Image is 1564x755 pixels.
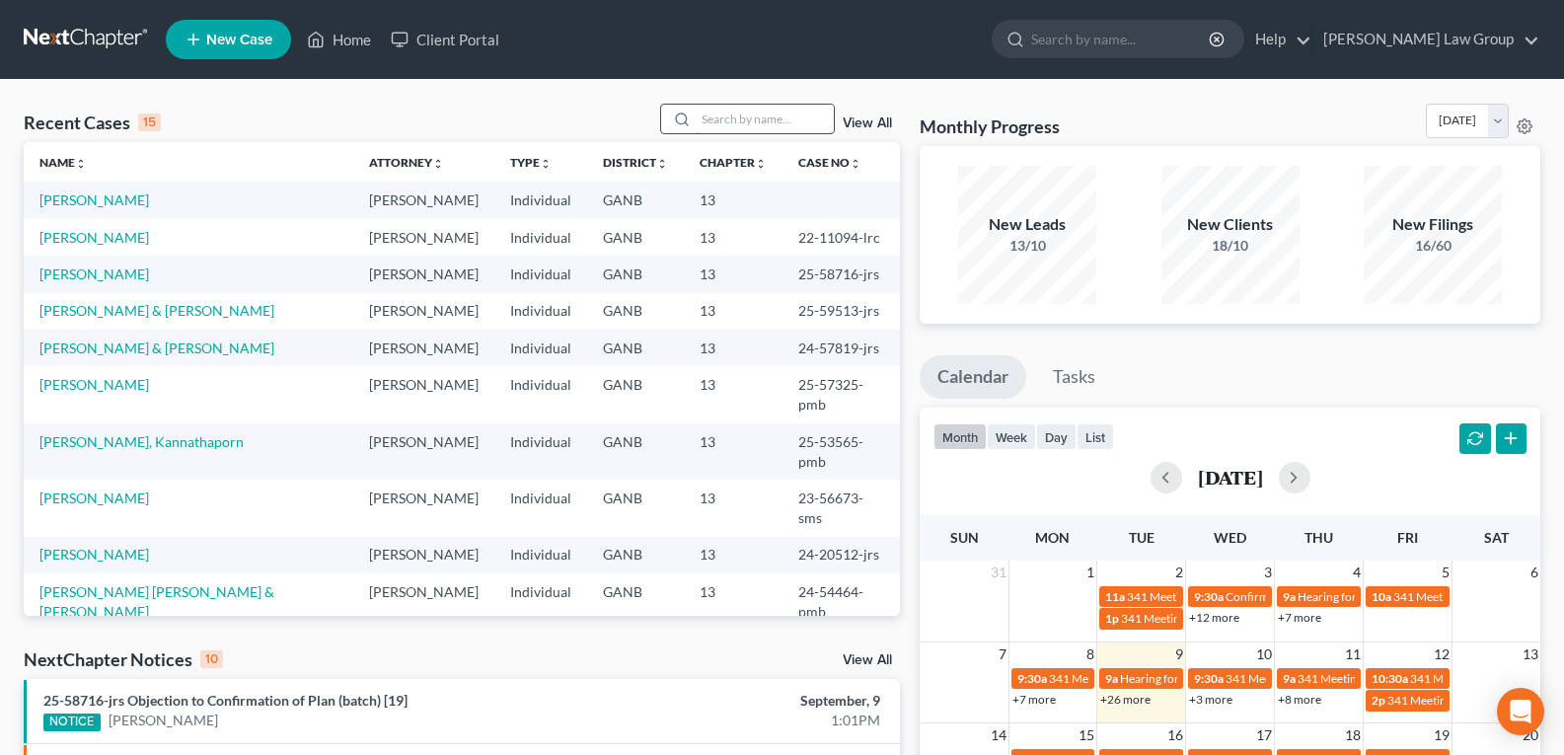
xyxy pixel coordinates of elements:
[39,155,87,170] a: Nameunfold_more
[997,642,1008,666] span: 7
[43,692,408,709] a: 25-58716-jrs Objection to Confirmation of Plan (batch) [19]
[1343,642,1363,666] span: 11
[587,293,684,330] td: GANB
[1161,236,1300,256] div: 18/10
[1226,589,1452,604] span: Confirmation Hearing for [PERSON_NAME]
[432,158,444,170] i: unfold_more
[782,293,901,330] td: 25-59513-jrs
[1121,611,1299,626] span: 341 Meeting for [PERSON_NAME]
[1105,671,1118,686] span: 9a
[587,330,684,366] td: GANB
[587,366,684,422] td: GANB
[1497,688,1544,735] div: Open Intercom Messenger
[587,537,684,573] td: GANB
[958,213,1096,236] div: New Leads
[206,33,272,47] span: New Case
[39,229,149,246] a: [PERSON_NAME]
[369,155,444,170] a: Attorneyunfold_more
[1031,21,1212,57] input: Search by name...
[353,573,494,630] td: [PERSON_NAME]
[1372,693,1385,708] span: 2p
[615,711,880,730] div: 1:01PM
[24,111,161,134] div: Recent Cases
[1245,22,1311,57] a: Help
[1012,692,1056,707] a: +7 more
[494,182,587,218] td: Individual
[684,330,782,366] td: 13
[1214,529,1246,546] span: Wed
[1189,610,1239,625] a: +12 more
[1254,642,1274,666] span: 10
[353,480,494,536] td: [PERSON_NAME]
[587,182,684,218] td: GANB
[353,219,494,256] td: [PERSON_NAME]
[1372,671,1408,686] span: 10:30a
[1262,561,1274,584] span: 3
[1254,723,1274,747] span: 17
[696,105,834,133] input: Search by name...
[1194,671,1224,686] span: 9:30a
[1283,671,1296,686] span: 9a
[1173,561,1185,584] span: 2
[782,573,901,630] td: 24-54464-pmb
[684,366,782,422] td: 13
[39,302,274,319] a: [PERSON_NAME] & [PERSON_NAME]
[1105,611,1119,626] span: 1p
[494,330,587,366] td: Individual
[587,573,684,630] td: GANB
[1397,529,1418,546] span: Fri
[39,340,274,356] a: [PERSON_NAME] & [PERSON_NAME]
[1084,642,1096,666] span: 8
[843,653,892,667] a: View All
[39,490,149,506] a: [PERSON_NAME]
[684,423,782,480] td: 13
[1120,671,1274,686] span: Hearing for [PERSON_NAME]
[353,537,494,573] td: [PERSON_NAME]
[39,546,149,563] a: [PERSON_NAME]
[615,691,880,711] div: September, 9
[510,155,552,170] a: Typeunfold_more
[989,561,1008,584] span: 31
[1278,610,1321,625] a: +7 more
[353,256,494,292] td: [PERSON_NAME]
[24,647,223,671] div: NextChapter Notices
[1351,561,1363,584] span: 4
[1084,561,1096,584] span: 1
[138,113,161,131] div: 15
[381,22,509,57] a: Client Portal
[684,480,782,536] td: 13
[958,236,1096,256] div: 13/10
[684,573,782,630] td: 13
[782,366,901,422] td: 25-57325-pmb
[540,158,552,170] i: unfold_more
[1226,671,1403,686] span: 341 Meeting for [PERSON_NAME]
[494,293,587,330] td: Individual
[782,423,901,480] td: 25-53565-pmb
[109,711,218,730] a: [PERSON_NAME]
[684,182,782,218] td: 13
[798,155,861,170] a: Case Nounfold_more
[1077,723,1096,747] span: 15
[39,583,274,620] a: [PERSON_NAME] [PERSON_NAME] & [PERSON_NAME]
[920,355,1026,399] a: Calendar
[1283,589,1296,604] span: 9a
[656,158,668,170] i: unfold_more
[782,537,901,573] td: 24-20512-jrs
[1372,589,1391,604] span: 10a
[1036,423,1077,450] button: day
[1077,423,1114,450] button: list
[843,116,892,130] a: View All
[494,219,587,256] td: Individual
[297,22,381,57] a: Home
[782,480,901,536] td: 23-56673-sms
[782,256,901,292] td: 25-58716-jrs
[494,480,587,536] td: Individual
[700,155,767,170] a: Chapterunfold_more
[494,423,587,480] td: Individual
[1528,561,1540,584] span: 6
[1189,692,1232,707] a: +3 more
[1364,213,1502,236] div: New Filings
[1100,692,1151,707] a: +26 more
[587,219,684,256] td: GANB
[494,366,587,422] td: Individual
